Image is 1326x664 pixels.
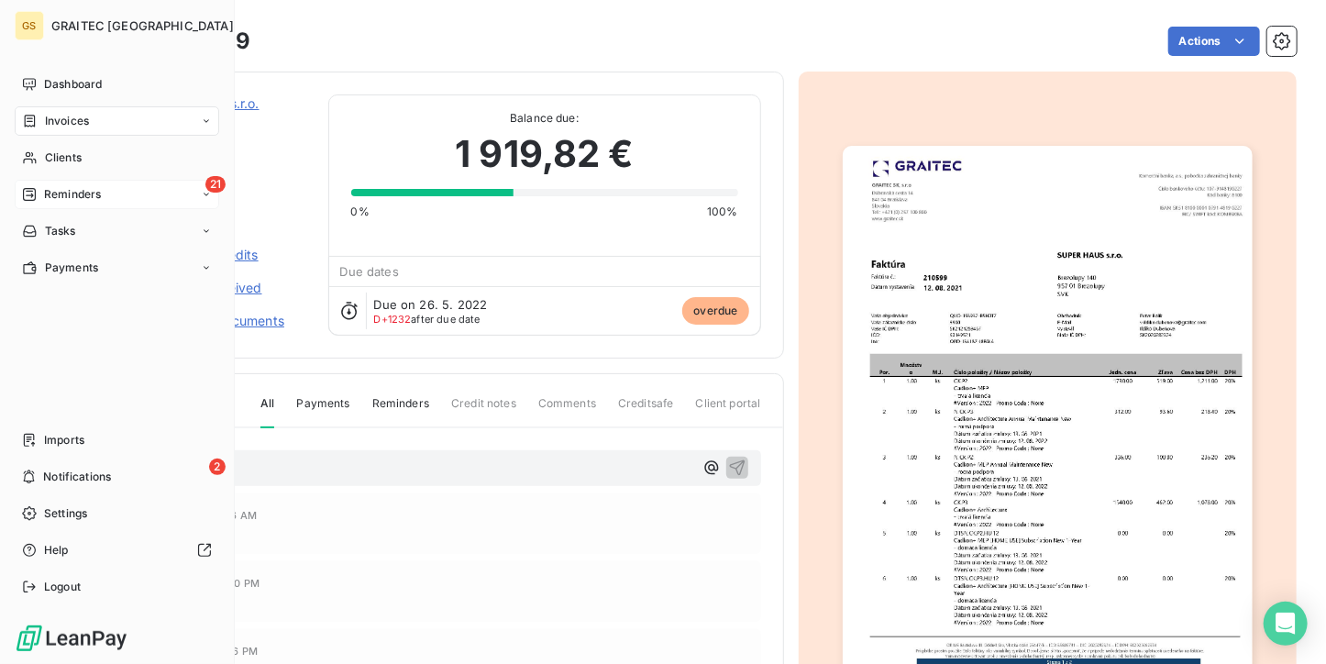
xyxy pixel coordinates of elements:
[45,223,76,239] span: Tasks
[45,149,82,166] span: Clients
[374,313,412,326] span: D+1232
[44,186,101,203] span: Reminders
[44,505,87,522] span: Settings
[15,624,128,653] img: Logo LeanPay
[707,204,738,220] span: 100%
[44,542,69,559] span: Help
[1168,27,1260,56] button: Actions
[340,264,399,279] span: Due dates
[43,469,111,485] span: Notifications
[45,113,89,129] span: Invoices
[296,395,349,426] span: Payments
[51,18,234,33] span: GRAITEC [GEOGRAPHIC_DATA]
[205,176,226,193] span: 21
[260,395,274,428] span: All
[45,260,98,276] span: Payments
[351,110,738,127] span: Balance due:
[15,11,44,40] div: GS
[682,297,748,325] span: overdue
[15,536,219,565] a: Help
[44,432,84,448] span: Imports
[374,297,488,312] span: Due on 26. 5. 2022
[374,314,481,325] span: after due date
[209,459,226,475] span: 2
[538,395,596,426] span: Comments
[351,204,370,220] span: 0%
[696,395,761,426] span: Client portal
[455,127,634,182] span: 1 919,82 €
[44,76,102,93] span: Dashboard
[44,579,81,595] span: Logout
[1264,602,1308,646] div: Open Intercom Messenger
[451,395,516,426] span: Credit notes
[618,395,674,426] span: Creditsafe
[372,395,429,426] span: Reminders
